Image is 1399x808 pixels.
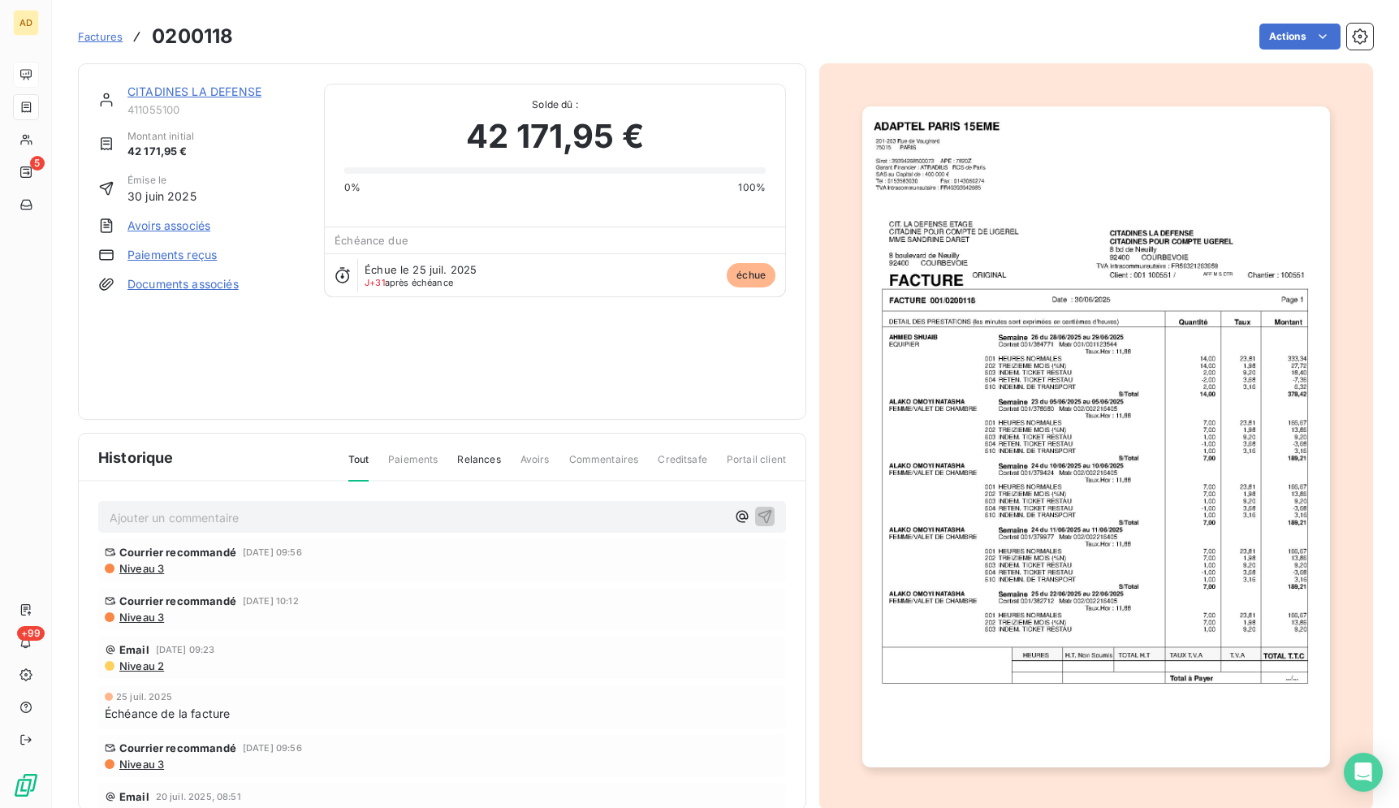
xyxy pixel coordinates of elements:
span: Factures [78,30,123,43]
span: Courrier recommandé [119,546,236,559]
span: [DATE] 10:12 [243,596,299,606]
span: 42 171,95 € [127,144,194,160]
span: 30 juin 2025 [127,188,196,205]
span: Échéance due [335,234,408,247]
span: J+31 [365,277,385,288]
span: 100% [738,180,766,195]
span: Niveau 3 [118,758,164,771]
span: 411055100 [127,103,304,116]
span: Niveau 3 [118,611,164,624]
span: [DATE] 09:23 [156,645,215,655]
span: Échue le 25 juil. 2025 [365,263,477,276]
span: 25 juil. 2025 [116,692,172,702]
a: 5 [13,159,38,185]
span: Email [119,790,149,803]
span: +99 [17,626,45,641]
img: invoice_thumbnail [862,106,1329,767]
span: Paiements [388,452,438,480]
span: Creditsafe [658,452,707,480]
span: Courrier recommandé [119,594,236,607]
span: Portail client [727,452,786,480]
a: CITADINES LA DEFENSE [127,84,261,98]
span: échue [727,263,775,287]
span: Niveau 3 [118,562,164,575]
img: Logo LeanPay [13,772,39,798]
a: Paiements reçus [127,247,217,263]
span: [DATE] 09:56 [243,743,302,753]
h3: 0200118 [152,22,233,51]
span: Niveau 2 [118,659,164,672]
button: Actions [1259,24,1341,50]
a: Factures [78,28,123,45]
span: après échéance [365,278,453,287]
span: Commentaires [569,452,639,480]
a: Avoirs associés [127,218,210,234]
span: Relances [457,452,500,480]
span: Courrier recommandé [119,741,236,754]
span: 0% [344,180,361,195]
span: Solde dû : [344,97,766,112]
span: Avoirs [520,452,550,480]
span: 20 juil. 2025, 08:51 [156,792,241,802]
span: [DATE] 09:56 [243,547,302,557]
span: Échéance de la facture [105,705,230,722]
span: Tout [348,452,369,482]
span: Email [119,643,149,656]
span: 5 [30,156,45,171]
span: 42 171,95 € [466,112,644,161]
div: AD [13,10,39,36]
a: Documents associés [127,276,239,292]
span: Montant initial [127,129,194,144]
span: Historique [98,447,174,469]
div: Open Intercom Messenger [1344,753,1383,792]
span: Émise le [127,173,196,188]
